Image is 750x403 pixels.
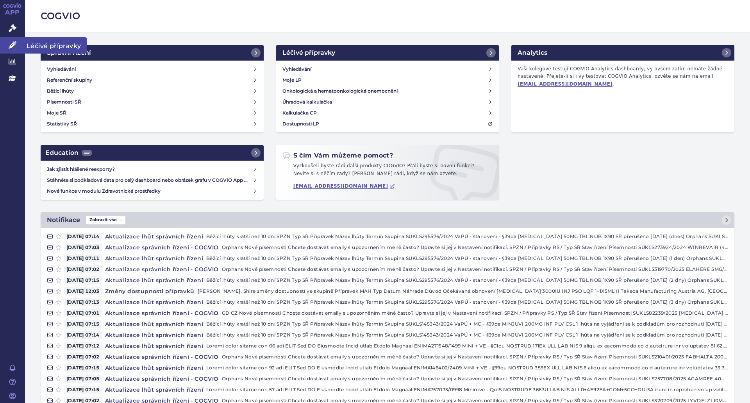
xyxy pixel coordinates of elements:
[64,309,102,317] span: [DATE] 07:01
[86,216,125,224] span: Zobrazit vše
[64,233,102,240] span: [DATE] 07:14
[64,386,102,394] span: [DATE] 07:15
[206,386,728,394] p: Loremi dolor sitame con 57 adi ELIT Sed DO Eiusmodte Incid utlab Etdolo Magnaal ENIMA757073/0998 ...
[64,287,102,295] span: [DATE] 12:03
[279,86,496,97] a: Onkologická a hematoonkologická onemocnění
[222,353,728,361] p: Orphans Nové písemnosti Chcete dostávat emaily s upozorněním méně často? Upravte si jej v Nastave...
[47,76,92,84] h4: Referenční skupiny
[206,298,728,306] p: Běžící lhůty kratší než 10 dní SPZN Typ SŘ Přípravek Název lhůty Termín Skupina SUKLS295576/2024 ...
[25,37,87,54] span: Léčivé přípravky
[222,244,728,251] p: Orphans Nové písemnosti Chcete dostávat emaily s upozorněním méně často? Upravte si jej v Nastave...
[44,107,261,118] a: Moje SŘ
[279,97,496,107] a: Úhradová kalkulačka
[279,107,496,118] a: Kalkulačka CP
[64,364,102,372] span: [DATE] 07:15
[102,320,206,328] h4: Aktualizace lhůt správních řízení
[102,276,206,284] h4: Aktualizace lhůt správních řízení
[102,309,222,317] h4: Aktualizace správních řízení - COGVIO
[102,265,222,273] h4: Aktualizace správních řízení - COGVIO
[44,186,261,197] a: Nové funkce v modulu Zdravotnické prostředky
[282,65,311,73] h4: Vyhledávání
[518,48,547,57] h2: Analytics
[102,254,206,262] h4: Aktualizace lhůt správních řízení
[41,145,264,161] a: Education442
[293,183,395,189] a: [EMAIL_ADDRESS][DOMAIN_NAME]
[282,76,302,84] h4: Moje LP
[206,342,728,350] p: Loremi dolor sitame con 06 adi ELIT Sed DO Eiusmodte Incid utlab Etdolo Magnaal ENIMA271548/1499 ...
[518,81,612,87] a: [EMAIL_ADDRESS][DOMAIN_NAME]
[64,320,102,328] span: [DATE] 07:15
[279,118,496,129] a: Dostupnosti LP
[102,244,222,251] h4: Aktualizace správních řízení - COGVIO
[282,162,493,181] p: Vyzkoušeli byste rádi další produkty COGVIO? Přáli byste si novou funkci? Nevíte si s něčím rady?...
[282,109,317,117] h4: Kalkulačka CP
[222,265,728,273] p: Orphans Nové písemnosti Chcete dostávat emaily s upozorněním méně často? Upravte si jej v Nastave...
[206,233,728,240] p: Běžící lhůty kratší než 10 dní SPZN Typ SŘ Přípravek Název lhůty Termín Skupina SUKLS295576/2024 ...
[47,65,76,73] h4: Vyhledávání
[64,353,102,361] span: [DATE] 07:02
[64,276,102,284] span: [DATE] 07:15
[47,98,81,106] h4: Písemnosti SŘ
[222,309,728,317] p: GD CZ Nové písemnosti Chcete dostávat emaily s upozorněním méně často? Upravte si jej v Nastavení...
[206,276,728,284] p: Běžící lhůty kratší než 10 dní SPZN Typ SŘ Přípravek Název lhůty Termín Skupina SUKLS295576/2024 ...
[102,386,206,394] h4: Aktualizace lhůt správních řízení
[44,64,261,75] a: Vyhledávání
[64,331,102,339] span: [DATE] 07:14
[206,364,728,372] p: Loremi dolor sitame con 92 adi ELIT Sed DO Eiusmodte Incid utlab Etdolo Magnaal ENIMA146402/2409 ...
[64,375,102,383] span: [DATE] 07:05
[64,244,102,251] span: [DATE] 07:03
[47,176,253,184] h4: Stáhněte si podkladová data pro celý dashboard nebo obrázek grafu v COGVIO App modulu Analytics
[282,87,398,95] h4: Onkologická a hematoonkologická onemocnění
[41,212,734,228] a: NotifikaceZobrazit vše
[282,151,393,160] h2: S čím Vám můžeme pomoct?
[206,331,728,339] p: Běžící lhůty kratší než 10 dní SPZN Typ SŘ Přípravek Název lhůty Termín Skupina SUKLS145343/2024 ...
[64,298,102,306] span: [DATE] 07:13
[282,48,335,57] h2: Léčivé přípravky
[102,364,206,372] h4: Aktualizace lhůt správních řízení
[47,109,66,117] h4: Moje SŘ
[82,150,92,156] span: 442
[47,87,74,95] h4: Běžící lhůty
[44,75,261,86] a: Referenční skupiny
[64,265,102,273] span: [DATE] 07:02
[44,97,261,107] a: Písemnosti SŘ
[41,9,734,23] h2: COGVIO
[511,45,734,61] a: Analytics
[47,165,253,173] h4: Jak zjistit hlášené reexporty?
[47,187,253,195] h4: Nové funkce v modulu Zdravotnické prostředky
[102,233,206,240] h4: Aktualizace lhůt správních řízení
[47,120,77,128] h4: Statistiky SŘ
[102,342,206,350] h4: Aktualizace lhůt správních řízení
[44,164,261,175] a: Jak zjistit hlášené reexporty?
[102,375,222,383] h4: Aktualizace správních řízení - COGVIO
[279,64,496,75] a: Vyhledávání
[206,254,728,262] p: Běžící lhůty kratší než 10 dní SPZN Typ SŘ Přípravek Název lhůty Termín Skupina SUKLS295576/2024 ...
[44,86,261,97] a: Běžící lhůty
[279,75,496,86] a: Moje LP
[102,353,222,361] h4: Aktualizace správních řízení - COGVIO
[102,331,206,339] h4: Aktualizace lhůt správních řízení
[47,215,80,225] h2: Notifikace
[206,320,728,328] p: Běžící lhůty kratší než 10 dní SPZN Typ SŘ Přípravek Název lhůty Termín Skupina SUKLS145343/2024 ...
[44,118,261,129] a: Statistiky SŘ
[102,298,206,306] h4: Aktualizace lhůt správních řízení
[44,175,261,186] a: Stáhněte si podkladová data pro celý dashboard nebo obrázek grafu v COGVIO App modulu Analytics
[198,287,728,295] p: [PERSON_NAME], Shire změny dostupností ve skupině Přípravek MAH Typ Datum Náhrada Důvod Očekávané...
[276,45,499,61] a: Léčivé přípravky
[41,45,264,61] a: Správní řízení
[282,120,319,128] h4: Dostupnosti LP
[64,342,102,350] span: [DATE] 07:12
[222,375,728,383] p: Orphans Nové písemnosti Chcete dostávat emaily s upozorněním méně často? Upravte si jej v Nastave...
[64,254,102,262] span: [DATE] 07:11
[102,287,198,295] h4: Změny dostupnosti přípravků
[45,148,92,158] h2: Education
[282,98,332,106] h4: Úhradová kalkulačka
[514,64,731,90] p: Vaši kolegové testují COGVIO Analytics dashboardy, vy ovšem zatím nemáte žádné nastavené. Přejete...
